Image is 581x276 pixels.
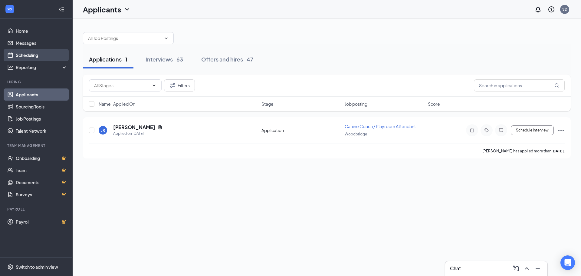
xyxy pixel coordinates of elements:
div: SD [562,7,567,12]
svg: Settings [7,264,13,270]
button: ChevronUp [522,264,532,273]
div: Team Management [7,143,66,148]
a: Scheduling [16,49,67,61]
div: Open Intercom Messenger [560,255,575,270]
button: Minimize [533,264,543,273]
a: PayrollCrown [16,216,67,228]
div: Applied on [DATE] [113,131,162,137]
svg: ChevronDown [123,6,131,13]
svg: Document [158,125,162,130]
input: All Stages [94,82,149,89]
h3: Chat [450,265,461,272]
a: Job Postings [16,113,67,125]
svg: WorkstreamLogo [7,6,13,12]
div: Payroll [7,207,66,212]
div: Switch to admin view [16,264,58,270]
span: Job posting [345,101,367,107]
svg: ComposeMessage [512,265,520,272]
div: Offers and hires · 47 [201,55,253,63]
svg: Notifications [534,6,542,13]
span: Canine Coach / Playroom Attendant [345,124,416,129]
div: Application [261,127,341,133]
b: [DATE] [551,149,564,153]
input: All Job Postings [88,35,161,42]
a: SurveysCrown [16,188,67,201]
button: Filter Filters [164,79,195,91]
div: JR [101,128,105,133]
span: Score [428,101,440,107]
svg: Minimize [534,265,541,272]
span: Name · Applied On [99,101,135,107]
svg: Filter [169,82,176,89]
svg: QuestionInfo [548,6,555,13]
svg: Note [468,128,476,133]
a: DocumentsCrown [16,176,67,188]
input: Search in applications [474,79,565,91]
svg: ChevronDown [152,83,156,88]
a: Home [16,25,67,37]
svg: MagnifyingGlass [554,83,559,88]
a: OnboardingCrown [16,152,67,164]
span: Woodbridge [345,132,367,136]
div: Reporting [16,64,68,70]
button: ComposeMessage [511,264,521,273]
h1: Applicants [83,4,121,15]
h5: [PERSON_NAME] [113,124,155,131]
svg: ChevronUp [523,265,530,272]
svg: Collapse [58,6,64,12]
svg: Analysis [7,64,13,70]
svg: Tag [483,128,490,133]
span: Stage [261,101,274,107]
a: Messages [16,37,67,49]
div: Applications · 1 [89,55,127,63]
svg: Ellipses [557,127,565,134]
svg: ChevronDown [164,36,169,41]
a: TeamCrown [16,164,67,176]
a: Talent Network [16,125,67,137]
p: [PERSON_NAME] has applied more than . [482,148,565,154]
button: Schedule Interview [511,125,554,135]
svg: ChatInactive [497,128,505,133]
div: Interviews · 63 [146,55,183,63]
a: Sourcing Tools [16,101,67,113]
a: Applicants [16,88,67,101]
div: Hiring [7,79,66,85]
